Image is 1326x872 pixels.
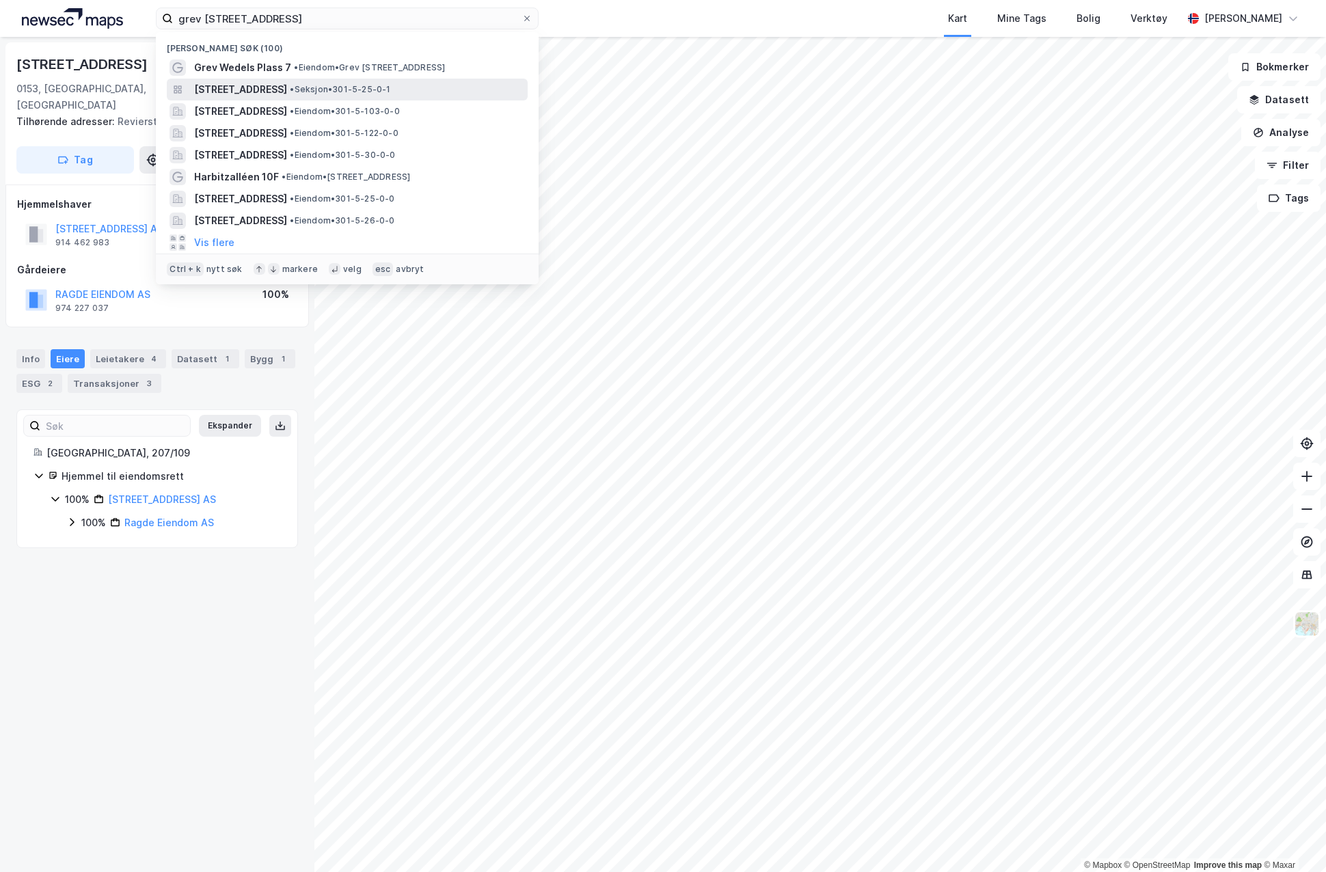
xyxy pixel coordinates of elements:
div: 100% [65,491,90,508]
span: • [290,106,294,116]
button: Vis flere [194,234,234,251]
span: Eiendom • 301-5-26-0-0 [290,215,394,226]
div: Mine Tags [997,10,1046,27]
div: 1 [220,352,234,366]
input: Søk på adresse, matrikkel, gårdeiere, leietakere eller personer [173,8,522,29]
div: 2 [43,377,57,390]
span: Grev Wedels Plass 7 [194,59,291,76]
div: Revierstredet 4, Revierstredet 6 [16,113,287,130]
div: 914 462 983 [55,237,109,248]
span: [STREET_ADDRESS] [194,191,287,207]
div: 1 [276,352,290,366]
div: 3 [142,377,156,390]
div: Bygg [245,349,295,368]
span: Eiendom • [STREET_ADDRESS] [282,172,410,182]
div: Kontrollprogram for chat [1258,806,1326,872]
span: [STREET_ADDRESS] [194,125,287,141]
span: [STREET_ADDRESS] [194,147,287,163]
span: Eiendom • Grev [STREET_ADDRESS] [294,62,445,73]
button: Bokmerker [1228,53,1321,81]
div: esc [373,262,394,276]
a: [STREET_ADDRESS] AS [108,493,216,505]
div: nytt søk [206,264,243,275]
span: Seksjon • 301-5-25-0-1 [290,84,390,95]
span: • [290,215,294,226]
span: [STREET_ADDRESS] [194,213,287,229]
button: Analyse [1241,119,1321,146]
button: Filter [1255,152,1321,179]
a: Ragde Eiendom AS [124,517,214,528]
div: [PERSON_NAME] [1204,10,1282,27]
a: OpenStreetMap [1124,860,1191,870]
img: Z [1294,611,1320,637]
span: • [290,193,294,204]
div: Bolig [1077,10,1100,27]
div: Verktøy [1131,10,1167,27]
img: logo.a4113a55bc3d86da70a041830d287a7e.svg [22,8,123,29]
span: • [294,62,298,72]
a: Improve this map [1194,860,1262,870]
span: Eiendom • 301-5-122-0-0 [290,128,398,139]
div: Ctrl + k [167,262,204,276]
button: Datasett [1237,86,1321,113]
span: Harbitzalléen 10F [194,169,279,185]
div: [STREET_ADDRESS] [16,53,150,75]
div: avbryt [396,264,424,275]
div: Kart [948,10,967,27]
div: Info [16,349,45,368]
span: Eiendom • 301-5-25-0-0 [290,193,394,204]
div: Transaksjoner [68,374,161,393]
div: [GEOGRAPHIC_DATA], 207/109 [46,445,281,461]
div: [PERSON_NAME] søk (100) [156,32,539,57]
span: [STREET_ADDRESS] [194,103,287,120]
input: Søk [40,415,190,436]
div: ESG [16,374,62,393]
div: Hjemmel til eiendomsrett [62,468,281,485]
div: Gårdeiere [17,262,297,278]
div: 100% [262,286,289,303]
span: • [290,128,294,138]
div: markere [282,264,318,275]
span: • [290,84,294,94]
a: Mapbox [1084,860,1122,870]
button: Tags [1257,185,1321,212]
span: [STREET_ADDRESS] [194,81,287,98]
div: Leietakere [90,349,166,368]
button: Tag [16,146,134,174]
span: • [290,150,294,160]
div: 4 [147,352,161,366]
span: Eiendom • 301-5-103-0-0 [290,106,399,117]
div: velg [343,264,362,275]
iframe: Chat Widget [1258,806,1326,872]
div: Datasett [172,349,239,368]
span: Tilhørende adresser: [16,115,118,127]
div: Eiere [51,349,85,368]
div: 974 227 037 [55,303,109,314]
div: 0153, [GEOGRAPHIC_DATA], [GEOGRAPHIC_DATA] [16,81,189,113]
div: Hjemmelshaver [17,196,297,213]
div: 100% [81,515,106,531]
button: Ekspander [199,415,261,437]
span: • [282,172,286,182]
span: Eiendom • 301-5-30-0-0 [290,150,395,161]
